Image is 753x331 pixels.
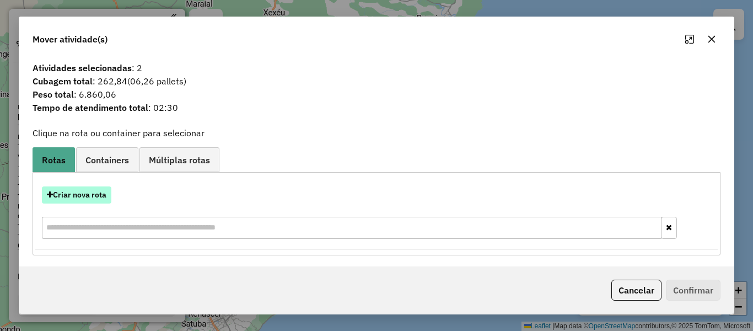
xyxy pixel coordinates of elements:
strong: Atividades selecionadas [33,62,132,73]
span: Mover atividade(s) [33,33,107,46]
button: Criar nova rota [42,186,111,204]
strong: Peso total [33,89,74,100]
span: Múltiplas rotas [149,156,210,164]
button: Cancelar [611,280,661,301]
span: : 262,84 [26,74,727,88]
span: (06,26 pallets) [127,76,186,87]
span: Containers [85,156,129,164]
button: Maximize [681,30,698,48]
strong: Tempo de atendimento total [33,102,148,113]
span: : 2 [26,61,727,74]
strong: Cubagem total [33,76,93,87]
span: Rotas [42,156,66,164]
span: : 02:30 [26,101,727,114]
span: : 6.860,06 [26,88,727,101]
label: Clique na rota ou container para selecionar [33,126,205,140]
